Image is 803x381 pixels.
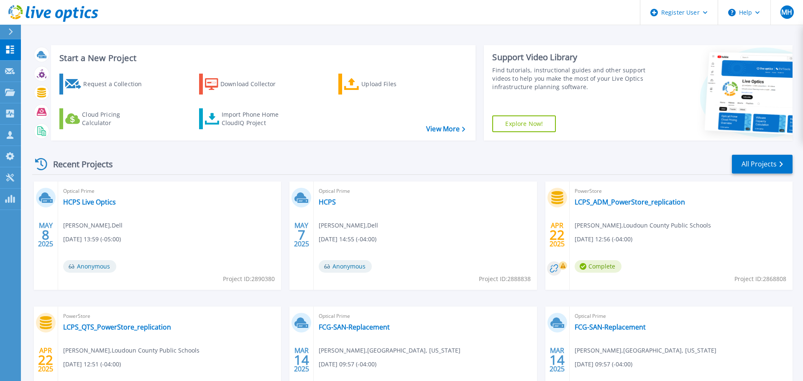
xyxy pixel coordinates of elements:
[63,323,171,331] a: LCPS_QTS_PowerStore_replication
[550,231,565,238] span: 22
[781,9,792,15] span: MH
[550,356,565,363] span: 14
[294,345,309,375] div: MAR 2025
[42,231,49,238] span: 8
[426,125,465,133] a: View More
[492,115,556,132] a: Explore Now!
[575,346,716,355] span: [PERSON_NAME] , [GEOGRAPHIC_DATA], [US_STATE]
[734,274,786,284] span: Project ID: 2868808
[319,346,460,355] span: [PERSON_NAME] , [GEOGRAPHIC_DATA], [US_STATE]
[575,323,646,331] a: FCG-SAN-Replacement
[338,74,432,95] a: Upload Files
[220,76,287,92] div: Download Collector
[63,360,121,369] span: [DATE] 12:51 (-04:00)
[59,54,465,63] h3: Start a New Project
[549,345,565,375] div: MAR 2025
[63,346,199,355] span: [PERSON_NAME] , Loudoun County Public Schools
[82,110,149,127] div: Cloud Pricing Calculator
[319,360,376,369] span: [DATE] 09:57 (-04:00)
[361,76,428,92] div: Upload Files
[32,154,124,174] div: Recent Projects
[63,221,123,230] span: [PERSON_NAME] , Dell
[222,110,287,127] div: Import Phone Home CloudIQ Project
[319,235,376,244] span: [DATE] 14:55 (-04:00)
[575,312,788,321] span: Optical Prime
[575,221,711,230] span: [PERSON_NAME] , Loudoun County Public Schools
[575,235,632,244] span: [DATE] 12:56 (-04:00)
[63,260,116,273] span: Anonymous
[575,360,632,369] span: [DATE] 09:57 (-04:00)
[38,356,53,363] span: 22
[59,74,153,95] a: Request a Collection
[575,198,685,206] a: LCPS_ADM_PowerStore_replication
[319,198,336,206] a: HCPS
[294,220,309,250] div: MAY 2025
[223,274,275,284] span: Project ID: 2890380
[549,220,565,250] div: APR 2025
[63,198,116,206] a: HCPS Live Optics
[298,231,305,238] span: 7
[63,187,276,196] span: Optical Prime
[294,356,309,363] span: 14
[319,187,532,196] span: Optical Prime
[199,74,292,95] a: Download Collector
[732,155,793,174] a: All Projects
[575,187,788,196] span: PowerStore
[83,76,150,92] div: Request a Collection
[59,108,153,129] a: Cloud Pricing Calculator
[38,345,54,375] div: APR 2025
[319,260,372,273] span: Anonymous
[63,235,121,244] span: [DATE] 13:59 (-05:00)
[63,312,276,321] span: PowerStore
[575,260,621,273] span: Complete
[319,221,378,230] span: [PERSON_NAME] , Dell
[319,323,390,331] a: FCG-SAN-Replacement
[319,312,532,321] span: Optical Prime
[479,274,531,284] span: Project ID: 2888838
[492,52,650,63] div: Support Video Library
[492,66,650,91] div: Find tutorials, instructional guides and other support videos to help you make the most of your L...
[38,220,54,250] div: MAY 2025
